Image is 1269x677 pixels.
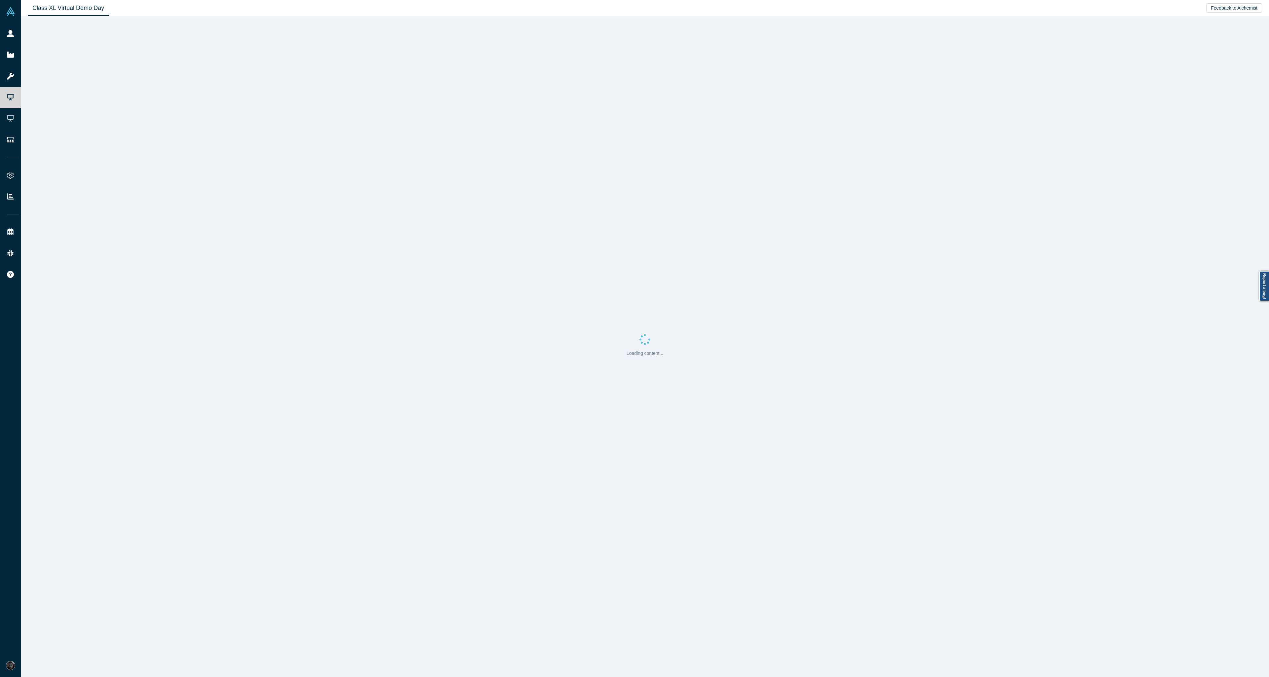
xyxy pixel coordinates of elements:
[28,0,109,16] a: Class XL Virtual Demo Day
[1259,271,1269,301] a: Report a bug!
[627,350,663,357] p: Loading content...
[6,661,15,670] img: Rami Chousein's Account
[1206,3,1262,13] button: Feedback to Alchemist
[6,7,15,16] img: Alchemist Vault Logo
